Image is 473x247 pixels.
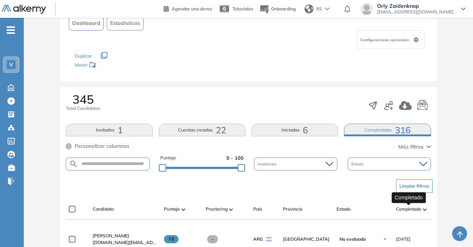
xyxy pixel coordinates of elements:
[423,208,427,211] img: [missing "en.ARROW_ALT" translation]
[66,105,100,112] span: Total Candidatos
[251,124,338,136] button: Iniciadas6
[266,237,272,241] img: ARG
[377,3,454,9] span: Orly Zaidenknop
[181,208,185,211] img: [missing "en.ARROW_ALT" translation]
[396,236,411,243] span: [DATE]
[340,236,366,242] span: No evaluado
[229,208,233,211] img: [missing "en.ARROW_ALT" translation]
[66,142,129,150] button: Personalizar columnas
[7,29,15,31] i: -
[207,235,218,243] span: -
[316,6,322,12] span: ES
[283,206,302,212] span: Provincia
[253,206,262,212] span: País
[66,124,152,136] button: Invitados1
[206,206,228,212] span: Proctoring
[164,206,180,212] span: Puntaje
[9,62,13,68] span: V
[72,19,100,27] span: Dashboard
[69,16,104,30] button: Dashboard
[348,157,431,170] div: Estado
[93,233,129,238] span: [PERSON_NAME]
[159,124,245,136] button: Cuentas creadas22
[436,211,473,247] div: Widget de chat
[360,37,411,43] span: Configuraciones opcionales
[337,206,351,212] span: Estado
[259,1,296,17] button: Onboarding
[93,239,158,246] span: [DOMAIN_NAME][EMAIL_ADDRESS][DOMAIN_NAME]
[325,7,329,10] img: arrow
[1,5,46,14] img: Logo
[93,233,158,239] a: [PERSON_NAME]
[75,53,92,59] span: Duplicar
[164,4,212,13] a: Agendar una demo
[258,161,278,167] span: Incidencias
[351,161,365,167] span: Estado
[160,155,176,162] span: Puntaje
[271,6,296,12] span: Onboarding
[383,237,387,241] img: Ícono de flecha
[93,206,114,212] span: Candidato
[392,192,426,203] div: Completado
[75,59,149,72] div: Mover
[232,6,253,12] span: Tutoriales
[398,143,431,151] button: Más filtros
[110,19,140,27] span: Estadísticas
[436,211,473,247] iframe: Chat Widget
[226,155,244,162] span: 0 - 100
[344,124,431,136] button: Completadas316
[164,235,178,243] span: 78
[254,157,337,170] div: Incidencias
[396,179,432,193] button: Limpiar filtros
[377,9,454,15] span: [EMAIL_ADDRESS][DOMAIN_NAME]
[253,236,263,243] span: ARG
[357,30,425,49] div: Configuraciones opcionales
[398,143,424,151] span: Más filtros
[107,16,144,30] button: Estadísticas
[73,93,94,105] span: 345
[75,142,129,150] span: Personalizar columnas
[172,6,212,12] span: Agendar una demo
[69,159,78,169] img: SEARCH_ALT
[283,236,331,243] span: [GEOGRAPHIC_DATA]
[305,4,313,13] img: world
[396,206,421,212] span: Completado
